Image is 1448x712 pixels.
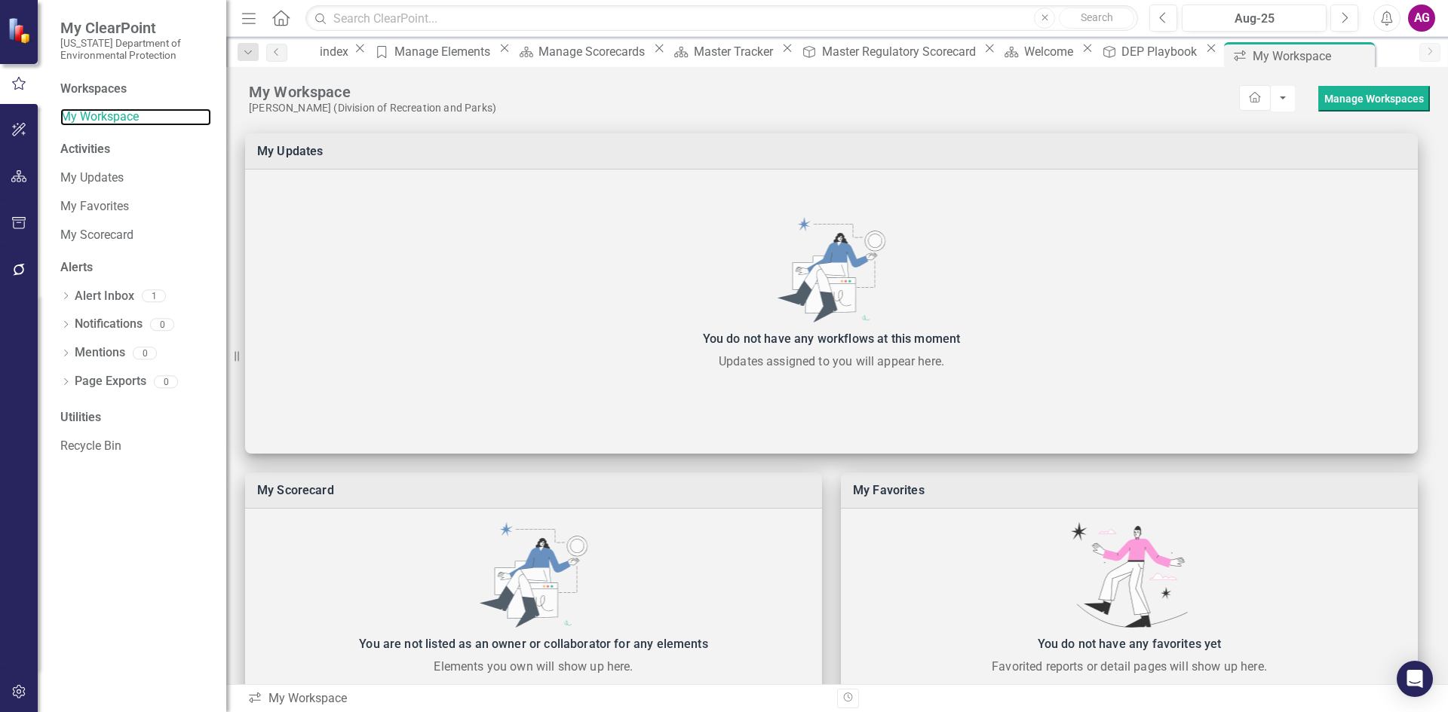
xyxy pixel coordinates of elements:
div: Open Intercom Messenger [1397,661,1433,697]
div: 1 [142,290,166,303]
div: Elements you own will show up here. [253,658,814,676]
div: Master Regulatory Scorecard [822,42,980,61]
button: AG [1408,5,1435,32]
div: 0 [154,375,178,388]
div: My Workspace [249,82,1239,102]
div: split button [1318,86,1430,112]
div: Workspaces [60,81,127,98]
a: Mentions [75,344,125,362]
div: You do not have any workflows at this moment [253,328,1410,350]
div: Activities [60,141,211,158]
a: Manage Workspaces [1324,93,1424,105]
a: My Scorecard [257,483,334,497]
div: My Workspace [1253,47,1371,66]
div: You do not have any favorites yet [848,634,1410,655]
div: Aug-25 [1187,10,1321,28]
button: Aug-25 [1182,5,1327,32]
a: Recycle Bin [60,438,211,455]
div: Welcome [1024,42,1078,61]
div: Favorited reports or detail pages will show up here. [848,658,1410,676]
a: My Updates [257,144,324,158]
a: Manage Scorecards [514,42,649,61]
img: ClearPoint Strategy [8,17,34,44]
button: Manage Workspaces [1318,86,1430,112]
div: index [320,42,351,61]
a: My Workspace [60,108,211,126]
div: You are not listed as an owner or collaborator for any elements [253,634,814,655]
a: Master Tracker [669,42,778,61]
a: index [295,42,351,61]
a: My Scorecard [60,227,211,244]
div: Master Tracker [694,42,778,61]
div: Manage Elements [394,42,495,61]
button: Search [1059,8,1134,29]
a: Welcome [999,42,1078,61]
div: Manage Scorecards [538,42,649,61]
div: My Workspace [247,690,826,707]
span: My ClearPoint [60,19,211,37]
a: Manage Elements [370,42,495,61]
a: My Favorites [853,483,925,497]
div: Alerts [60,259,211,277]
a: DEP Playbook [1097,42,1201,61]
a: Alert Inbox [75,288,134,305]
a: Master Regulatory Scorecard [796,42,980,61]
a: My Favorites [60,198,211,215]
input: Search ClearPoint... [305,5,1138,32]
span: Search [1081,11,1113,23]
div: [PERSON_NAME] (Division of Recreation and Parks) [249,102,1239,115]
small: [US_STATE] Department of Environmental Protection [60,37,211,62]
a: Page Exports [75,373,146,390]
div: 0 [150,318,174,331]
div: 0 [133,347,157,359]
div: Updates assigned to you will appear here. [253,353,1410,371]
div: DEP Playbook [1121,42,1201,61]
div: Utilities [60,409,211,426]
a: My Updates [60,170,211,187]
a: Notifications [75,316,143,333]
